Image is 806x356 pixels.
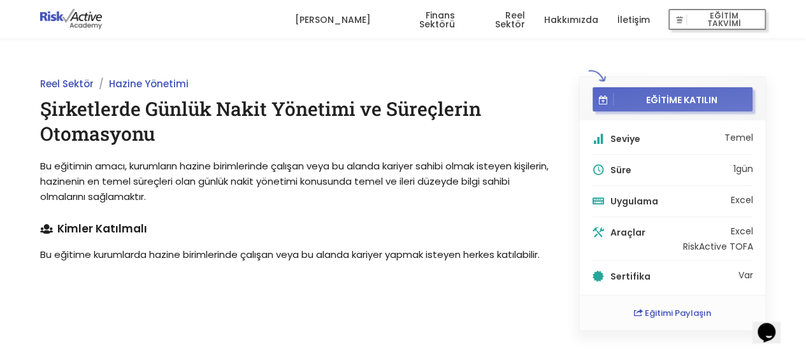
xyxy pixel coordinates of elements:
[610,134,721,143] h5: Seviye
[682,227,752,236] li: Excel
[40,77,94,90] a: Reel Sektör
[682,242,752,251] li: RiskActive TOFA
[40,9,103,29] img: logo-dark.png
[668,1,766,39] a: EĞİTİM TAKVİMİ
[543,1,598,39] a: Hakkımızda
[40,159,549,203] span: Bu eğitimin amacı, kurumların hazine birimlerinde çalışan veya bu alanda kariyer sahibi olmak ist...
[610,166,730,174] h5: Süre
[730,196,752,204] li: Excel
[593,164,753,186] li: 1 gün
[610,272,735,281] h5: Sertifika
[687,11,761,29] span: EĞİTİM TAKVİMİ
[614,94,749,105] span: EĞİTİME KATILIN
[668,9,766,31] button: EĞİTİM TAKVİMİ
[634,307,711,319] a: Eğitimi Paylaşın
[40,224,551,234] h4: Kimler Katılmalı
[474,1,524,39] a: Reel Sektör
[40,96,551,146] h1: Şirketlerde Günlük Nakit Yönetimi ve Süreçlerin Otomasyonu
[109,77,189,90] a: Hazine Yönetimi
[593,87,753,111] button: EĞİTİME KATILIN
[389,1,455,39] a: Finans Sektörü
[617,1,649,39] a: İletişim
[593,271,753,282] li: Var
[610,197,728,206] h5: Uygulama
[752,305,793,343] iframe: chat widget
[294,1,370,39] a: [PERSON_NAME]
[610,228,680,237] h5: Araçlar
[593,133,753,155] li: Temel
[40,247,551,262] p: Bu eğitime kurumlarda hazine birimlerinde çalışan veya bu alanda kariyer yapmak isteyen herkes ka...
